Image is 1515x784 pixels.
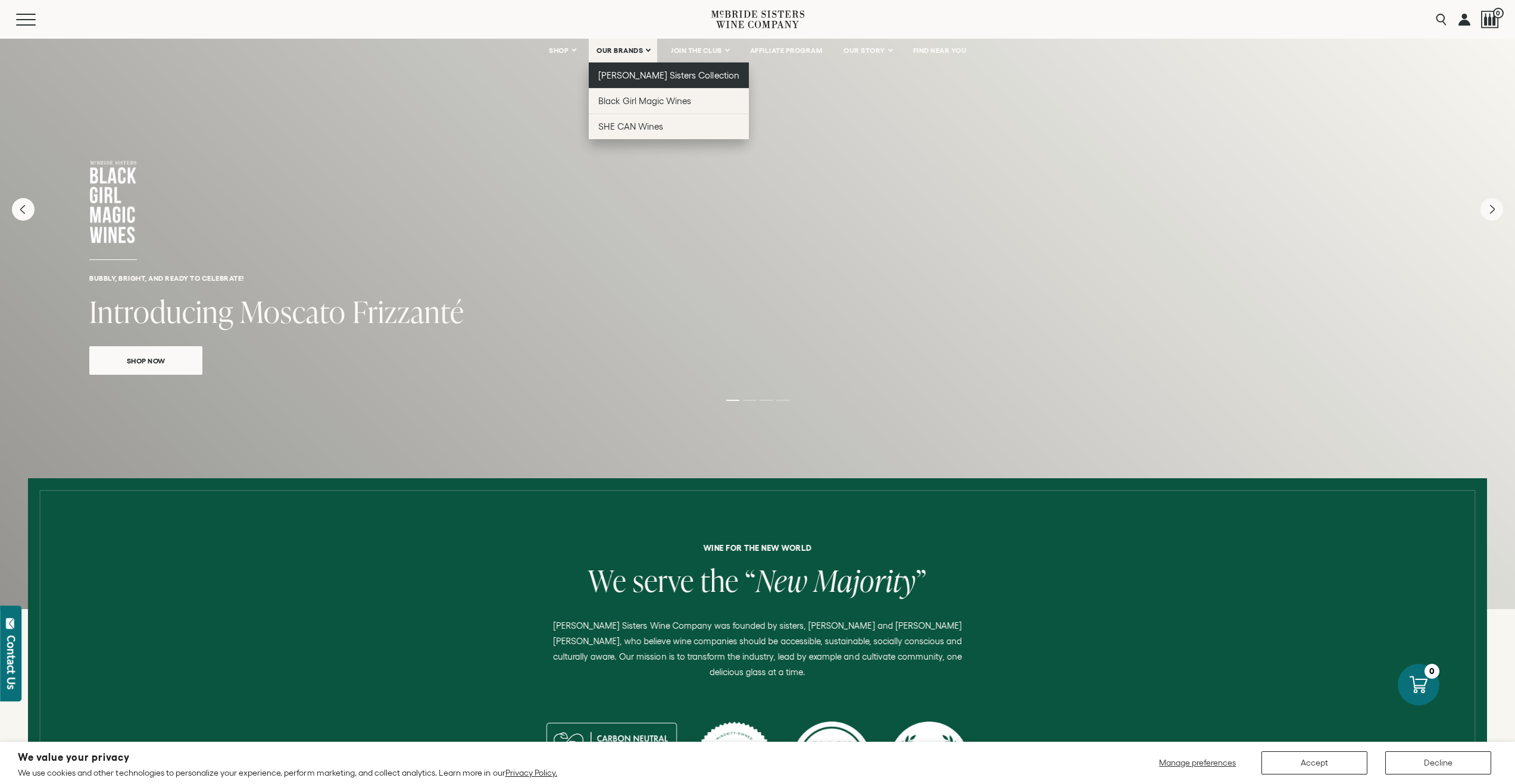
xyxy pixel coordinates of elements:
p: We use cookies and other technologies to personalize your experience, perform marketing, and coll... [18,767,557,778]
a: OUR BRANDS [589,39,657,62]
h2: We value your privacy [18,752,557,763]
span: Black Girl Magic Wines [598,96,691,106]
li: Page dot 1 [726,400,739,401]
span: Shop Now [106,354,186,368]
li: Page dot 2 [743,400,756,401]
span: 0 [1493,8,1504,18]
span: serve [633,560,694,601]
span: the [701,560,739,601]
span: Majority [814,560,916,601]
button: Manage preferences [1152,751,1244,774]
a: SHE CAN Wines [589,114,749,139]
div: 0 [1425,664,1439,679]
a: JOIN THE CLUB [663,39,736,62]
span: OUR STORY [844,46,885,55]
li: Page dot 4 [776,400,789,401]
span: SHE CAN Wines [598,121,663,131]
p: [PERSON_NAME] Sisters Wine Company was founded by sisters, [PERSON_NAME] and [PERSON_NAME] [PERSO... [542,618,973,680]
a: Shop Now [89,346,202,375]
a: OUR STORY [836,39,899,62]
span: OUR BRANDS [596,46,643,55]
span: Frizzanté [352,291,464,332]
a: AFFILIATE PROGRAM [742,39,830,62]
a: Privacy Policy. [505,768,557,777]
a: FIND NEAR YOU [905,39,974,62]
span: ” [916,560,927,601]
span: [PERSON_NAME] Sisters Collection [598,70,739,80]
span: Moscato [240,291,346,332]
a: SHOP [541,39,583,62]
button: Previous [12,198,35,221]
h6: Wine for the new world [308,544,1208,552]
span: FIND NEAR YOU [913,46,967,55]
button: Accept [1261,751,1367,774]
h6: Bubbly, bright, and ready to celebrate! [89,274,1426,282]
span: AFFILIATE PROGRAM [750,46,823,55]
a: [PERSON_NAME] Sisters Collection [589,62,749,88]
span: “ [745,560,756,601]
span: We [588,560,627,601]
div: Contact Us [5,635,17,689]
span: SHOP [549,46,569,55]
span: JOIN THE CLUB [671,46,722,55]
a: Black Girl Magic Wines [589,88,749,114]
li: Page dot 3 [760,400,773,401]
button: Decline [1385,751,1491,774]
button: Mobile Menu Trigger [16,14,59,26]
span: Manage preferences [1159,758,1236,767]
span: Introducing [89,291,233,332]
button: Next [1480,198,1503,221]
span: New [756,560,808,601]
